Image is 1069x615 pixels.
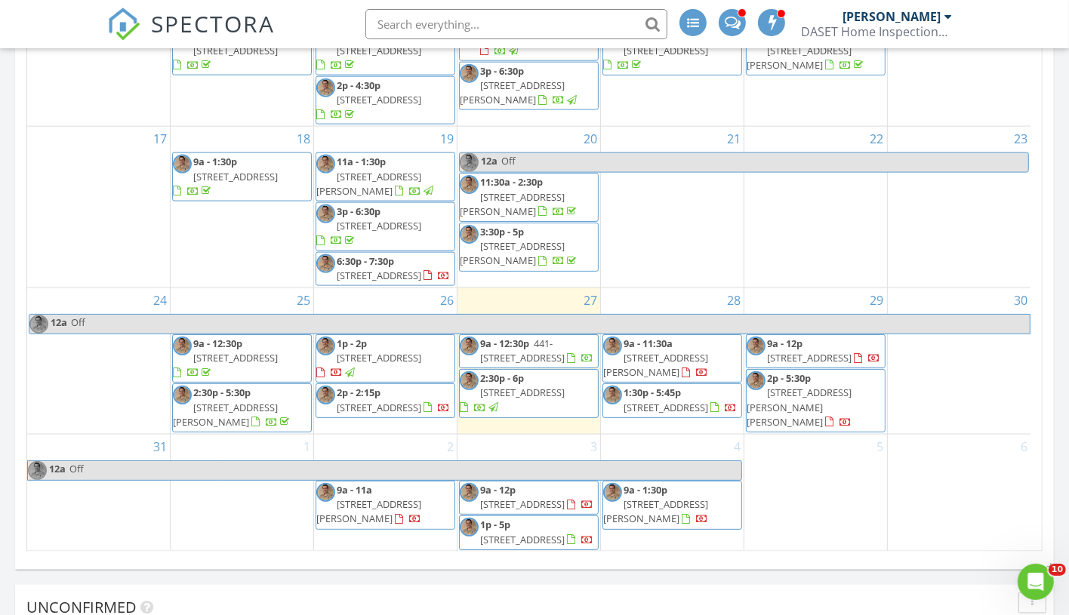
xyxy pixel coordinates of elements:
[603,351,708,379] span: [STREET_ADDRESS][PERSON_NAME]
[316,254,335,273] img: img6212.jpg
[480,337,529,350] span: 9a - 12:30p
[587,435,600,459] a: Go to September 3, 2025
[600,435,744,552] td: Go to September 4, 2025
[480,483,516,497] span: 9a - 12p
[1011,127,1030,151] a: Go to August 23, 2025
[887,127,1030,288] td: Go to August 23, 2025
[480,29,594,57] a: 9:30a [STREET_ADDRESS]
[767,371,811,385] span: 2p - 5:30p
[747,371,766,390] img: img6212.jpg
[460,175,579,217] a: 11:30a - 2:30p [STREET_ADDRESS][PERSON_NAME]
[887,1,1030,127] td: Go to August 16, 2025
[193,386,251,399] span: 2:30p - 5:30p
[1018,435,1030,459] a: Go to September 6, 2025
[173,337,192,355] img: img6212.jpg
[624,337,673,350] span: 9a - 11:30a
[480,533,565,546] span: [STREET_ADDRESS]
[457,288,601,434] td: Go to August 27, 2025
[27,127,171,288] td: Go to August 17, 2025
[337,337,367,350] span: 1p - 2p
[316,334,455,383] a: 1p - 2p [STREET_ADDRESS]
[193,44,278,57] span: [STREET_ADDRESS]
[767,337,803,350] span: 9a - 12p
[316,170,421,198] span: [STREET_ADDRESS][PERSON_NAME]
[624,483,667,497] span: 9a - 1:30p
[193,170,278,183] span: [STREET_ADDRESS]
[602,334,742,383] a: 9a - 11:30a [STREET_ADDRESS][PERSON_NAME]
[71,315,85,329] span: Off
[767,351,852,364] span: [STREET_ADDRESS]
[744,288,887,434] td: Go to August 29, 2025
[767,337,880,364] a: 9a - 12p [STREET_ADDRESS]
[459,481,599,515] a: 9a - 12p [STREET_ADDRESS]
[624,386,737,414] a: 1:30p - 5:45p [STREET_ADDRESS]
[337,386,450,414] a: 2p - 2:15p [STREET_ADDRESS]
[337,78,380,92] span: 2p - 4:30p
[887,435,1030,552] td: Go to September 6, 2025
[747,371,852,429] a: 2p - 5:30p [STREET_ADDRESS][PERSON_NAME][PERSON_NAME]
[724,127,744,151] a: Go to August 21, 2025
[172,334,312,383] a: 9a - 12:30p [STREET_ADDRESS]
[193,337,242,350] span: 9a - 12:30p
[444,435,457,459] a: Go to September 2, 2025
[316,386,335,404] img: img6212.jpg
[480,337,593,364] a: 9a - 12:30p 441-[STREET_ADDRESS]
[314,1,457,127] td: Go to August 12, 2025
[480,518,593,546] a: 1p - 5p [STREET_ADDRESS]
[480,386,565,399] span: [STREET_ADDRESS]
[624,401,708,414] span: [STREET_ADDRESS]
[337,254,394,268] span: 6:30p - 7:30p
[480,371,524,385] span: 2:30p - 6p
[27,1,171,127] td: Go to August 10, 2025
[603,386,622,404] img: img6212.jpg
[624,386,681,399] span: 1:30p - 5:45p
[316,383,455,417] a: 2p - 2:15p [STREET_ADDRESS]
[744,127,887,288] td: Go to August 22, 2025
[151,8,275,39] span: SPECTORA
[337,483,372,497] span: 9a - 11a
[501,154,516,168] span: Off
[460,64,479,83] img: img6212.jpg
[314,127,457,288] td: Go to August 19, 2025
[744,435,887,552] td: Go to September 5, 2025
[173,337,278,379] a: 9a - 12:30p [STREET_ADDRESS]
[603,337,622,355] img: img6212.jpg
[460,175,479,194] img: img6212.jpg
[480,153,498,172] span: 12a
[460,190,565,218] span: [STREET_ADDRESS][PERSON_NAME]
[600,127,744,288] td: Go to August 21, 2025
[603,337,708,379] a: 9a - 11:30a [STREET_ADDRESS][PERSON_NAME]
[316,483,335,502] img: img6212.jpg
[887,288,1030,434] td: Go to August 30, 2025
[624,44,708,57] span: [STREET_ADDRESS]
[460,518,479,537] img: img6212.jpg
[600,288,744,434] td: Go to August 28, 2025
[460,371,565,414] a: 2:30p - 6p [STREET_ADDRESS]
[294,288,313,312] a: Go to August 25, 2025
[457,435,601,552] td: Go to September 3, 2025
[480,337,565,364] span: 441-[STREET_ADDRESS]
[172,152,312,201] a: 9a - 1:30p [STREET_ADDRESS]
[300,435,313,459] a: Go to September 1, 2025
[480,175,543,189] span: 11:30a - 2:30p
[107,20,275,52] a: SPECTORA
[747,386,852,428] span: [STREET_ADDRESS][PERSON_NAME][PERSON_NAME]
[173,155,278,197] a: 9a - 1:30p [STREET_ADDRESS]
[874,435,887,459] a: Go to September 5, 2025
[460,337,479,355] img: img6212.jpg
[337,219,421,232] span: [STREET_ADDRESS]
[29,315,48,334] img: img6212.jpg
[459,223,599,272] a: 3:30p - 5p [STREET_ADDRESS][PERSON_NAME]
[316,76,455,125] a: 2p - 4:30p [STREET_ADDRESS]
[172,383,312,432] a: 2:30p - 5:30p [STREET_ADDRESS][PERSON_NAME]
[314,435,457,552] td: Go to September 2, 2025
[316,204,421,247] a: 3p - 6:30p [STREET_ADDRESS]
[337,351,421,364] span: [STREET_ADDRESS]
[316,78,421,121] a: 2p - 4:30p [STREET_ADDRESS]
[1049,564,1066,576] span: 10
[460,371,479,390] img: img6212.jpg
[316,29,421,71] a: 9a - 11:30a [STREET_ADDRESS]
[457,127,601,288] td: Go to August 20, 2025
[337,204,380,218] span: 3p - 6:30p
[460,483,479,502] img: img6212.jpg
